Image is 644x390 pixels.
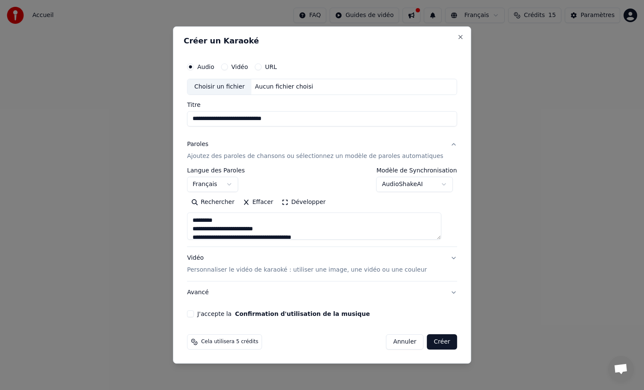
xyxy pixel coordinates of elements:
[187,79,251,95] div: Choisir un fichier
[187,266,427,274] p: Personnaliser le vidéo de karaoké : utiliser une image, une vidéo ou une couleur
[265,64,277,70] label: URL
[187,167,457,247] div: ParolesAjoutez des paroles de chansons ou sélectionnez un modèle de paroles automatiques
[187,140,208,149] div: Paroles
[201,338,258,345] span: Cela utilisera 5 crédits
[184,37,460,45] h2: Créer un Karaoké
[187,102,457,108] label: Titre
[187,152,443,161] p: Ajoutez des paroles de chansons ou sélectionnez un modèle de paroles automatiques
[187,247,457,281] button: VidéoPersonnaliser le vidéo de karaoké : utiliser une image, une vidéo ou une couleur
[386,334,423,350] button: Annuler
[187,281,457,304] button: Avancé
[252,83,317,91] div: Aucun fichier choisi
[235,311,370,317] button: J'accepte la
[187,254,427,274] div: Vidéo
[187,133,457,167] button: ParolesAjoutez des paroles de chansons ou sélectionnez un modèle de paroles automatiques
[377,167,457,173] label: Modèle de Synchronisation
[197,64,214,70] label: Audio
[278,195,330,209] button: Développer
[187,195,239,209] button: Rechercher
[239,195,277,209] button: Effacer
[187,167,245,173] label: Langue des Paroles
[427,334,457,350] button: Créer
[197,311,370,317] label: J'accepte la
[231,64,248,70] label: Vidéo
